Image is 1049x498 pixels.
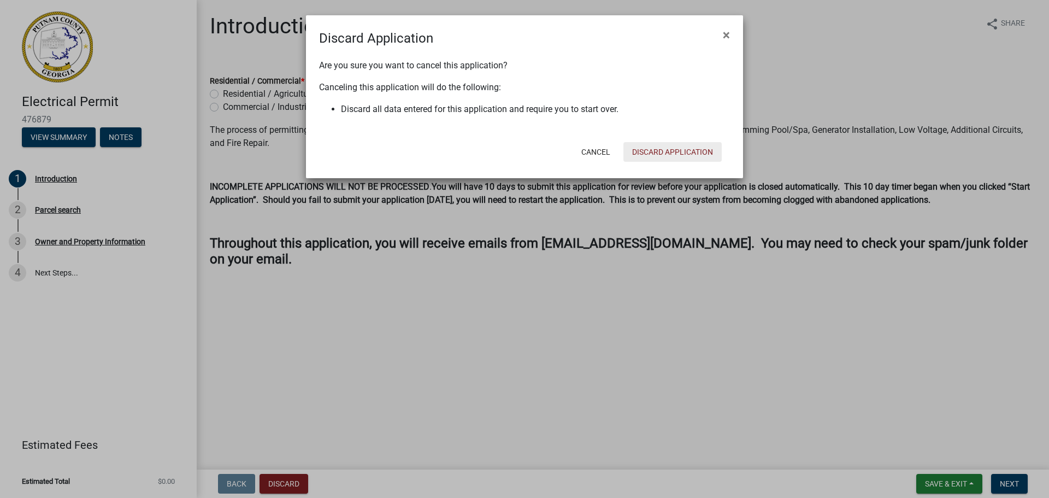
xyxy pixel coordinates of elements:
[714,20,739,50] button: Close
[319,59,730,72] p: Are you sure you want to cancel this application?
[319,28,433,48] h4: Discard Application
[319,81,730,94] p: Canceling this application will do the following:
[723,27,730,43] span: ×
[623,142,722,162] button: Discard Application
[341,103,730,116] li: Discard all data entered for this application and require you to start over.
[573,142,619,162] button: Cancel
